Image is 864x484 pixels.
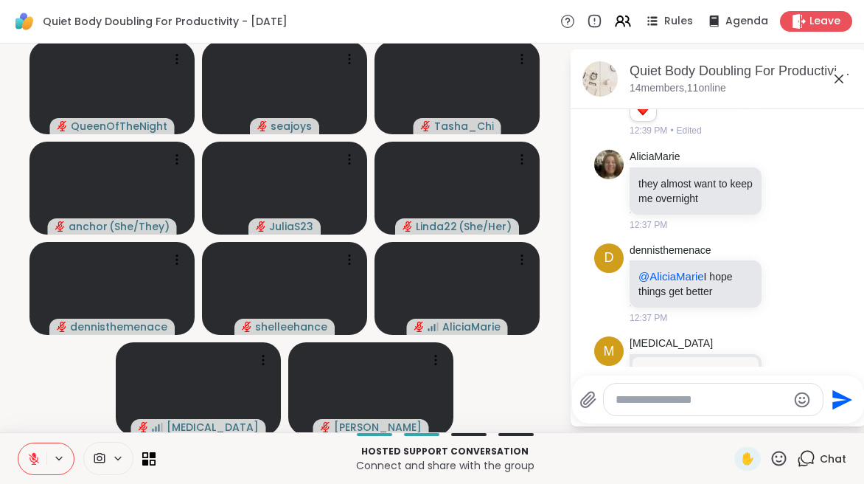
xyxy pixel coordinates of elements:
[740,450,755,468] span: ✋
[630,81,726,96] p: 14 members, 11 online
[630,150,680,165] a: AliciaMarie
[630,124,667,137] span: 12:39 PM
[630,62,854,80] div: Quiet Body Doubling For Productivity - [DATE]
[638,269,753,299] p: I hope things get better
[57,322,67,332] span: audio-muted
[416,219,457,234] span: Linda22
[630,243,711,258] a: dennisthemenace
[664,14,693,29] span: Rules
[442,319,501,334] span: AliciaMarie
[630,218,667,232] span: 12:37 PM
[43,14,288,29] span: Quiet Body Doubling For Productivity - [DATE]
[793,391,811,409] button: Emoji picker
[164,458,725,473] p: Connect and share with the group
[638,270,704,283] span: @AliciaMarie
[403,221,413,232] span: audio-muted
[256,221,266,232] span: audio-muted
[677,124,702,137] span: Edited
[421,121,431,131] span: audio-muted
[823,383,857,416] button: Send
[242,322,252,332] span: audio-muted
[71,119,167,134] span: QueenOfTheNight
[434,119,494,134] span: Tasha_Chi
[257,121,268,131] span: audio-muted
[594,150,624,179] img: https://sharewell-space-live.sfo3.digitaloceanspaces.com/user-generated/ddf01a60-9946-47ee-892f-d...
[164,445,725,458] p: Hosted support conversation
[638,176,753,206] p: they almost want to keep me overnight
[820,452,846,466] span: Chat
[670,124,673,137] span: •
[69,219,108,234] span: anchor
[809,14,840,29] span: Leave
[12,9,37,34] img: ShareWell Logomark
[334,420,422,435] span: [PERSON_NAME]
[271,119,312,134] span: seajoys
[139,422,149,432] span: audio-muted
[321,422,331,432] span: audio-muted
[414,322,425,332] span: audio-muted
[630,336,713,351] a: [MEDICAL_DATA]
[109,219,170,234] span: ( She/They )
[70,319,167,334] span: dennisthemenace
[655,363,712,381] span: AliciaMarie
[616,393,787,407] textarea: Type your message
[630,311,667,325] span: 12:37 PM
[167,420,259,435] span: [MEDICAL_DATA]
[255,319,327,334] span: shelleehance
[582,61,618,97] img: Quiet Body Doubling For Productivity - Tuesday, Oct 07
[459,219,512,234] span: ( She/Her )
[725,14,768,29] span: Agenda
[55,221,66,232] span: audio-muted
[630,97,656,121] div: Reaction list
[58,121,68,131] span: audio-muted
[604,342,615,362] span: M
[605,248,614,268] span: d
[635,103,650,115] button: Reactions: love
[269,219,313,234] span: JuliaS23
